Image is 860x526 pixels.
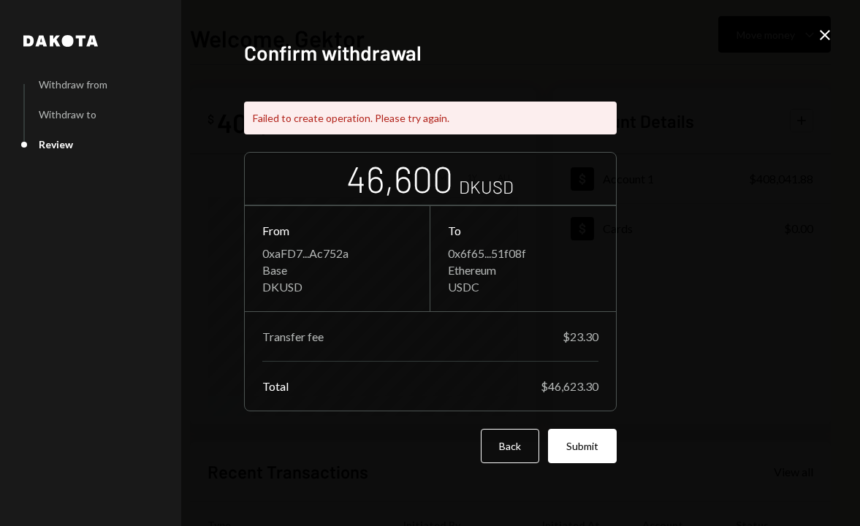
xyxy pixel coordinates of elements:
div: 0xaFD7...Ac752a [262,246,412,260]
div: 46,600 [346,156,453,202]
div: $23.30 [563,329,598,343]
button: Back [481,429,539,463]
div: Failed to create operation. Please try again. [244,102,617,134]
div: Withdraw to [39,108,96,121]
div: Withdraw from [39,78,107,91]
div: Total [262,379,289,393]
div: $46,623.30 [541,379,598,393]
div: From [262,224,412,237]
button: Submit [548,429,617,463]
div: Base [262,263,412,277]
div: Review [39,138,73,150]
div: Transfer fee [262,329,324,343]
h2: Confirm withdrawal [244,39,617,67]
div: USDC [448,280,598,294]
div: To [448,224,598,237]
div: 0x6f65...51f08f [448,246,598,260]
div: Ethereum [448,263,598,277]
div: DKUSD [262,280,412,294]
div: DKUSD [459,175,514,199]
